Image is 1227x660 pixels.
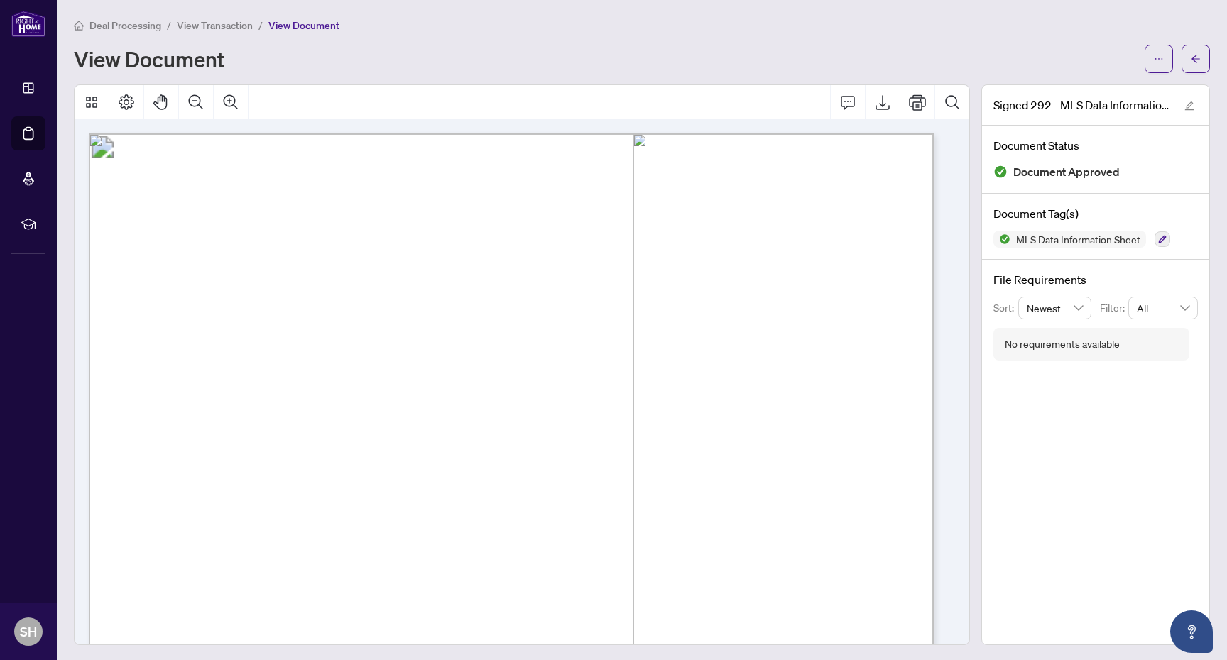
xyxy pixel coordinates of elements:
span: ellipsis [1154,54,1164,64]
h1: View Document [74,48,224,70]
span: View Transaction [177,19,253,32]
h4: File Requirements [993,271,1198,288]
span: Document Approved [1013,163,1120,182]
button: Open asap [1170,610,1213,653]
span: home [74,21,84,31]
li: / [258,17,263,33]
span: Newest [1027,297,1084,319]
span: arrow-left [1191,54,1201,64]
div: No requirements available [1005,336,1120,352]
img: logo [11,11,45,37]
span: Deal Processing [89,19,161,32]
span: All [1137,297,1189,319]
img: Document Status [993,165,1008,179]
p: Filter: [1100,300,1128,316]
span: SH [20,622,37,642]
span: Signed 292 - MLS Data Information Form - Condo_Co-op_Co-Ownership_Time.pdf [993,97,1171,114]
img: Status Icon [993,231,1010,248]
span: MLS Data Information Sheet [1010,234,1146,244]
span: View Document [268,19,339,32]
span: edit [1184,101,1194,111]
li: / [167,17,171,33]
h4: Document Tag(s) [993,205,1198,222]
h4: Document Status [993,137,1198,154]
p: Sort: [993,300,1018,316]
